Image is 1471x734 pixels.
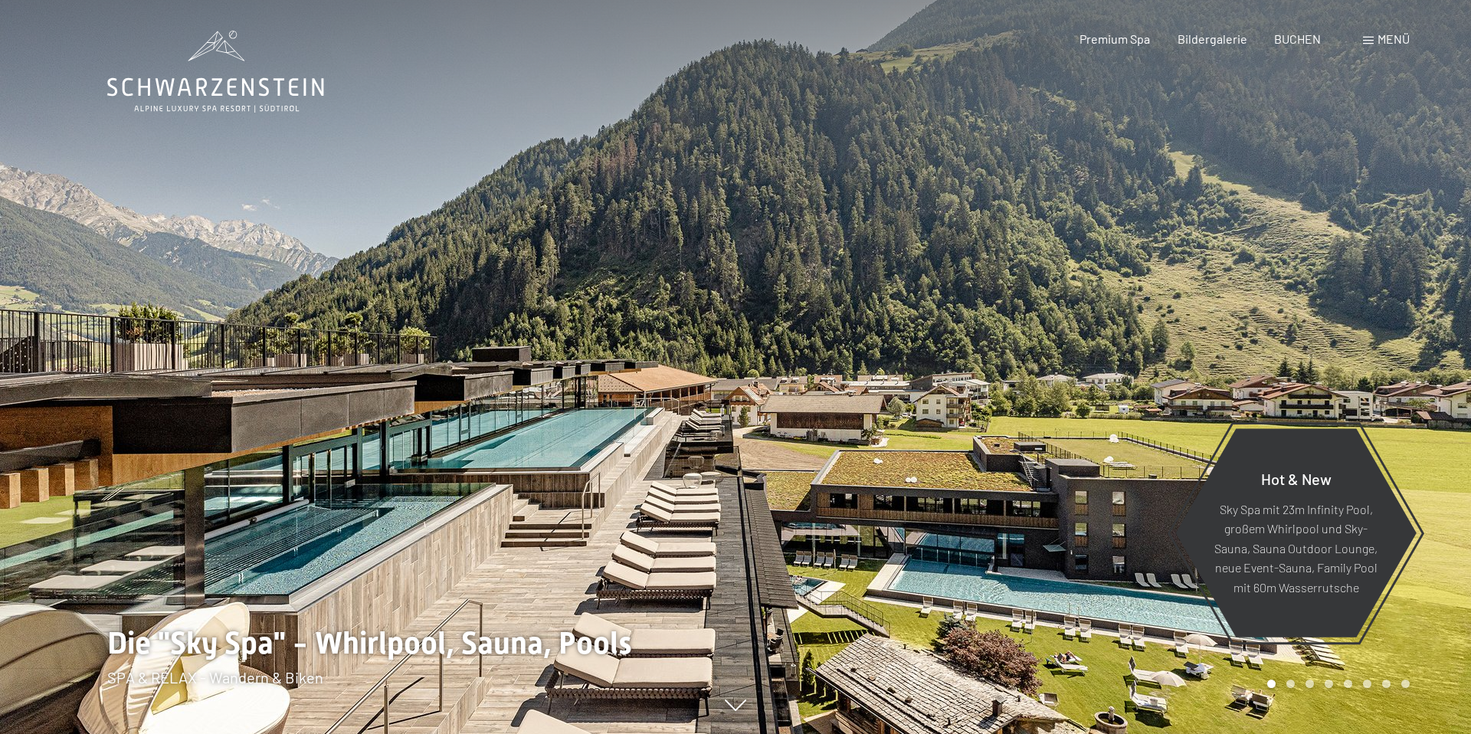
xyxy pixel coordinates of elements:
a: BUCHEN [1274,31,1321,46]
a: Hot & New Sky Spa mit 23m Infinity Pool, großem Whirlpool und Sky-Sauna, Sauna Outdoor Lounge, ne... [1175,428,1417,638]
div: Carousel Page 6 [1363,680,1371,688]
div: Carousel Page 2 [1286,680,1295,688]
div: Carousel Page 8 [1401,680,1410,688]
div: Carousel Page 4 [1325,680,1333,688]
span: Menü [1378,31,1410,46]
div: Carousel Page 1 (Current Slide) [1267,680,1276,688]
div: Carousel Page 7 [1382,680,1391,688]
div: Carousel Page 5 [1344,680,1352,688]
p: Sky Spa mit 23m Infinity Pool, großem Whirlpool und Sky-Sauna, Sauna Outdoor Lounge, neue Event-S... [1213,499,1379,597]
span: Hot & New [1261,469,1332,487]
a: Bildergalerie [1178,31,1247,46]
div: Carousel Pagination [1262,680,1410,688]
a: Premium Spa [1079,31,1150,46]
div: Carousel Page 3 [1306,680,1314,688]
